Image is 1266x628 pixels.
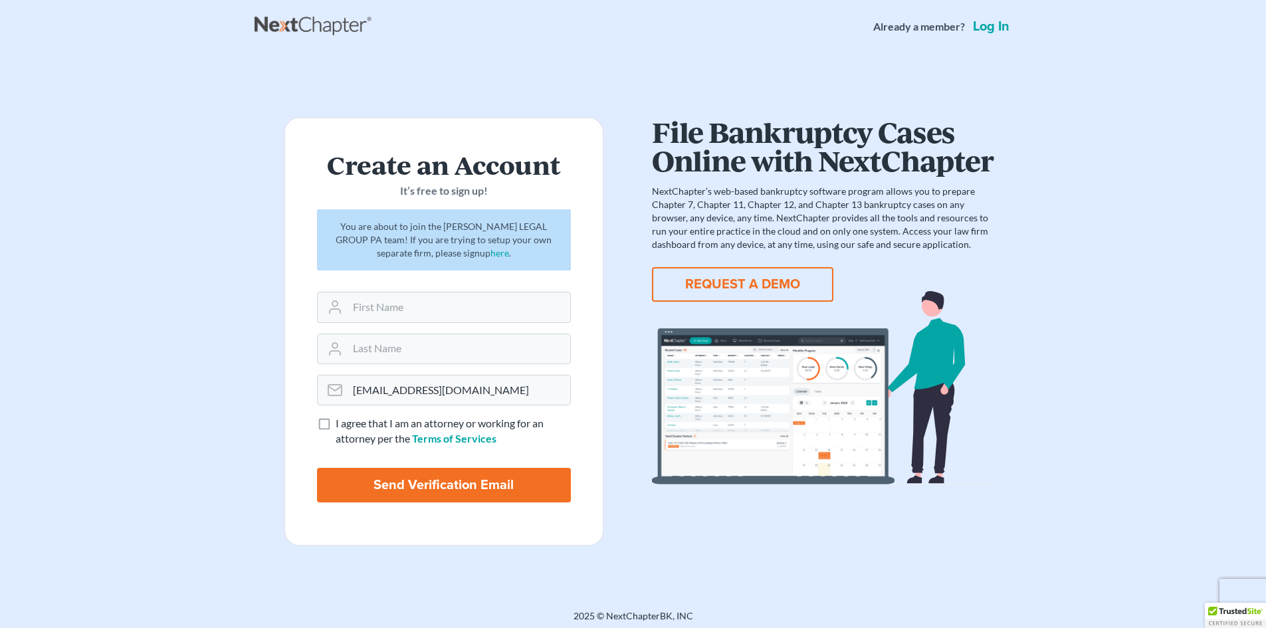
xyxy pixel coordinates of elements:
img: dashboard-867a026336fddd4d87f0941869007d5e2a59e2bc3a7d80a2916e9f42c0117099.svg [652,291,994,484]
button: REQUEST A DEMO [652,267,833,302]
p: NextChapter’s web-based bankruptcy software program allows you to prepare Chapter 7, Chapter 11, ... [652,185,994,251]
input: Send Verification Email [317,468,571,502]
a: here [490,247,509,259]
div: You are about to join the [PERSON_NAME] LEGAL GROUP PA team! If you are trying to setup your own ... [317,209,571,270]
input: Email Address [348,375,570,405]
strong: Already a member? [873,19,965,35]
h1: File Bankruptcy Cases Online with NextChapter [652,118,994,174]
p: It’s free to sign up! [317,183,571,199]
input: First Name [348,292,570,322]
div: TrustedSite Certified [1205,603,1266,628]
a: Log in [970,20,1012,33]
input: Last Name [348,334,570,364]
a: Terms of Services [412,432,496,445]
span: I agree that I am an attorney or working for an attorney per the [336,417,544,445]
h2: Create an Account [317,150,571,178]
